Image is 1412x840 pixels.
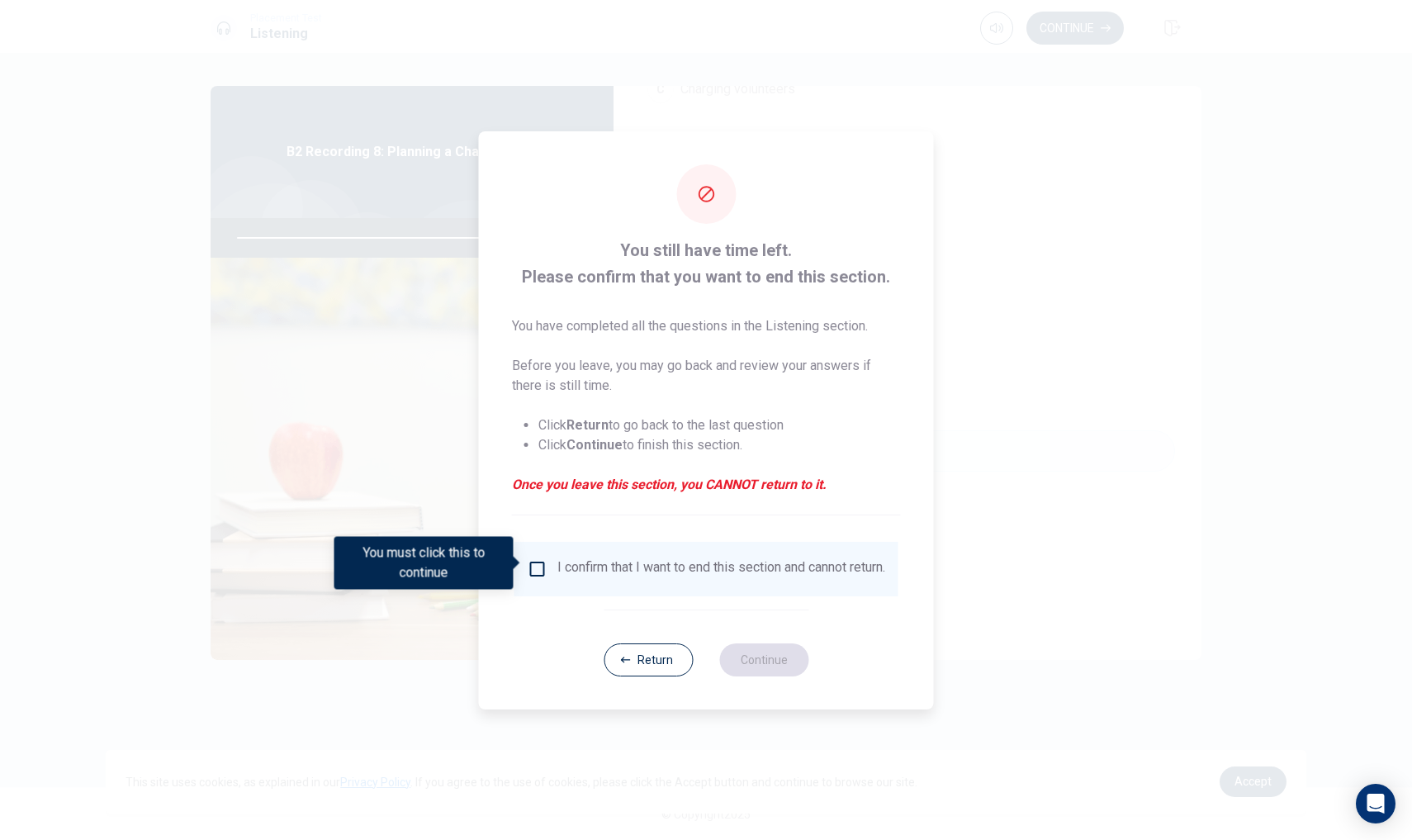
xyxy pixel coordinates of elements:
button: Continue [719,643,808,676]
strong: Return [566,417,609,433]
p: You have completed all the questions in the Listening section. [512,316,901,336]
p: Before you leave, you may go back and review your answers if there is still time. [512,356,901,396]
span: You must click this to continue [528,559,547,579]
strong: Continue [566,437,623,453]
span: You still have time left. Please confirm that you want to end this section. [512,237,901,290]
div: Open Intercom Messenger [1356,784,1395,823]
li: Click to go back to the last question [538,415,901,435]
li: Click to finish this section. [538,435,901,455]
div: I confirm that I want to end this section and cannot return. [557,559,885,579]
em: Once you leave this section, you CANNOT return to it. [512,475,901,495]
button: Return [604,643,693,676]
div: You must click this to continue [334,537,514,590]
